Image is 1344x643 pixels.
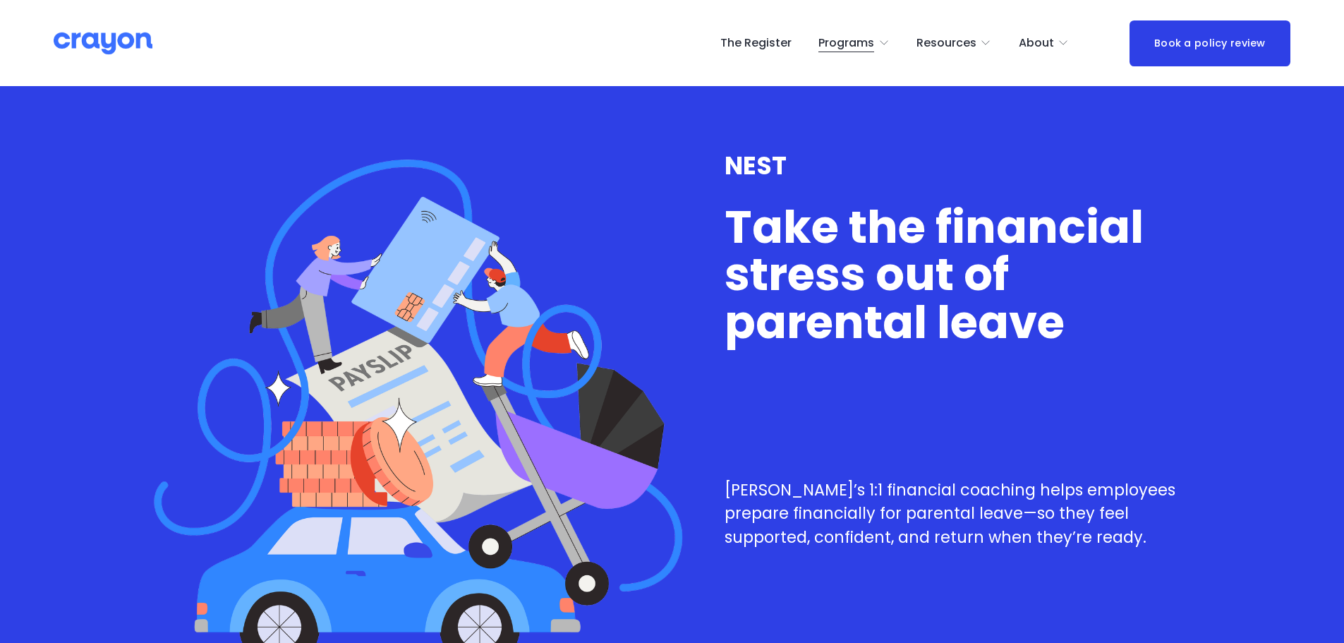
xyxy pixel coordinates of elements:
[720,32,792,54] a: The Register
[916,33,976,54] span: Resources
[1019,32,1070,54] a: folder dropdown
[725,203,1202,347] h1: Take the financial stress out of parental leave
[1130,20,1290,66] a: Book a policy review
[1019,33,1054,54] span: About
[818,32,890,54] a: folder dropdown
[725,479,1202,550] p: [PERSON_NAME]’s 1:1 financial coaching helps employees prepare financially for parental leave—so ...
[916,32,992,54] a: folder dropdown
[818,33,874,54] span: Programs
[725,152,1202,180] h3: NEST
[54,31,152,56] img: Crayon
